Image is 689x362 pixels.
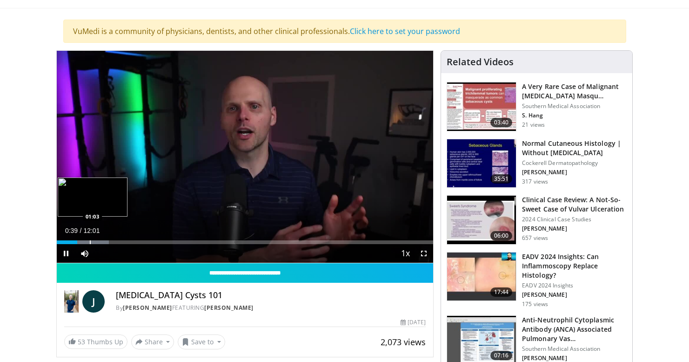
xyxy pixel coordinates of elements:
button: Playback Rate [396,244,415,263]
span: 2,073 views [381,336,426,348]
h4: [MEDICAL_DATA] Cysts 101 [116,290,426,301]
span: 03:40 [490,118,513,127]
span: 12:01 [83,227,100,234]
img: cd4a92e4-2b31-4376-97fb-4364d1c8cf52.150x105_q85_crop-smart_upscale.jpg [447,139,516,188]
a: J [82,290,105,313]
p: S. Hang [522,112,627,119]
div: Progress Bar [57,240,434,244]
video-js: Video Player [57,51,434,263]
p: Cockerell Dermatopathology [522,159,627,167]
img: Dr. Jordan Rennicke [64,290,79,313]
p: 175 views [522,301,548,308]
p: [PERSON_NAME] [522,225,627,232]
button: Mute [75,244,94,263]
p: 21 views [522,121,545,129]
h3: Normal Cutaneous Histology | Without [MEDICAL_DATA] [522,139,627,157]
span: 0:39 [65,227,78,234]
a: 03:40 A Very Rare Case of Malignant [MEDICAL_DATA] Masqu… Southern Medical Association S. Hang 21... [447,82,627,131]
img: 21dd94d6-2aa4-4e90-8e67-e9d24ce83a66.150x105_q85_crop-smart_upscale.jpg [447,253,516,301]
span: / [80,227,82,234]
button: Save to [178,335,225,349]
h3: Anti-Neutrophil Cytoplasmic Antibody (ANCA) Associated Pulmonary Vas… [522,315,627,343]
a: 17:44 EADV 2024 Insights: Can Inflammoscopy Replace Histology? EADV 2024 Insights [PERSON_NAME] 1... [447,252,627,308]
img: 15a2a6c9-b512-40ee-91fa-a24d648bcc7f.150x105_q85_crop-smart_upscale.jpg [447,82,516,131]
p: 657 views [522,234,548,242]
a: 35:51 Normal Cutaneous Histology | Without [MEDICAL_DATA] Cockerell Dermatopathology [PERSON_NAME... [447,139,627,188]
img: image.jpeg [58,178,127,217]
p: Southern Medical Association [522,345,627,353]
a: 06:00 Clinical Case Review: A Not-So-Sweet Case of Vulvar Ulceration 2024 Clinical Case Studies [... [447,195,627,245]
p: Southern Medical Association [522,102,627,110]
a: [PERSON_NAME] [204,304,254,312]
span: 07:16 [490,351,513,360]
h3: A Very Rare Case of Malignant [MEDICAL_DATA] Masqu… [522,82,627,101]
p: [PERSON_NAME] [522,169,627,176]
h3: EADV 2024 Insights: Can Inflammoscopy Replace Histology? [522,252,627,280]
p: EADV 2024 Insights [522,282,627,289]
div: VuMedi is a community of physicians, dentists, and other clinical professionals. [63,20,626,43]
span: 17:44 [490,287,513,297]
p: [PERSON_NAME] [522,355,627,362]
img: 2e26c7c5-ede0-4b44-894d-3a9364780452.150x105_q85_crop-smart_upscale.jpg [447,196,516,244]
span: 06:00 [490,231,513,240]
p: 317 views [522,178,548,185]
a: [PERSON_NAME] [123,304,172,312]
span: 35:51 [490,174,513,184]
p: 2024 Clinical Case Studies [522,216,627,223]
a: Click here to set your password [350,26,460,36]
p: [PERSON_NAME] [522,291,627,299]
button: Fullscreen [415,244,433,263]
button: Pause [57,244,75,263]
button: Share [131,335,174,349]
a: 53 Thumbs Up [64,335,127,349]
div: [DATE] [401,318,426,327]
h3: Clinical Case Review: A Not-So-Sweet Case of Vulvar Ulceration [522,195,627,214]
span: 53 [78,337,85,346]
div: By FEATURING [116,304,426,312]
h4: Related Videos [447,56,514,68]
